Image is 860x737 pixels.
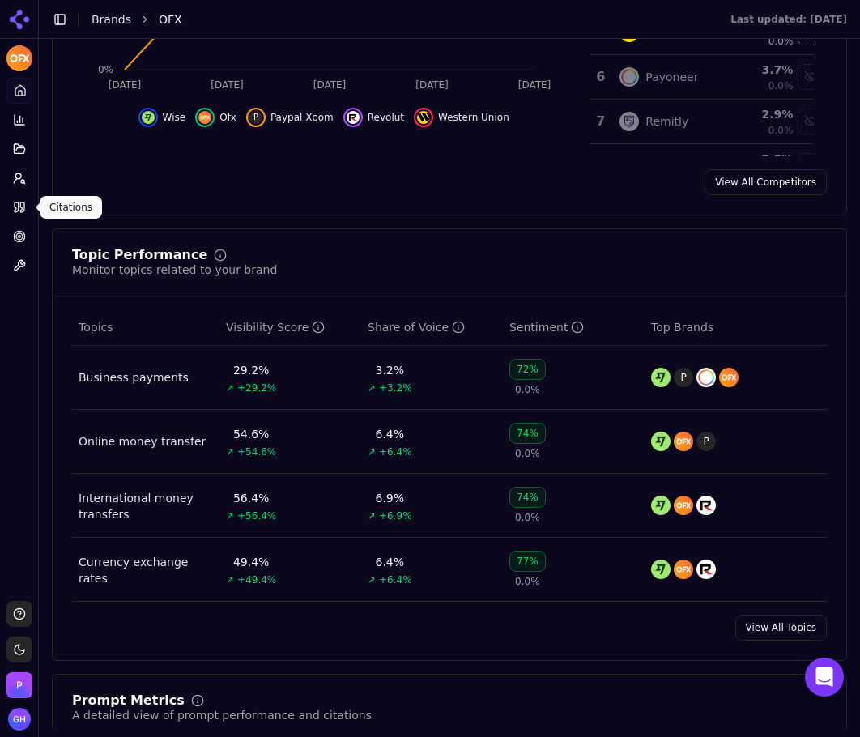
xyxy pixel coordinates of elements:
[237,445,276,458] span: +54.6%
[72,262,277,278] div: Monitor topics related to your brand
[72,707,372,723] div: A detailed view of prompt performance and citations
[376,362,405,378] div: 3.2%
[233,426,269,442] div: 54.6%
[414,108,509,127] button: Hide western union data
[138,108,186,127] button: Hide wise data
[376,426,405,442] div: 6.4%
[233,362,269,378] div: 29.2%
[730,13,847,26] div: Last updated: [DATE]
[79,433,206,449] a: Online money transfer
[379,381,412,394] span: +3.2%
[798,64,824,90] button: Show payoneer data
[651,560,671,579] img: wise
[734,151,793,167] div: 2.3 %
[645,113,688,130] div: Remitly
[226,509,234,522] span: ↗
[40,196,102,219] div: Citations
[6,672,32,698] button: Open organization switcher
[674,560,693,579] img: ofx
[270,111,334,124] span: Paypal Xoom
[674,432,693,451] img: ofx
[237,381,276,394] span: +29.2%
[509,423,546,444] div: 74%
[368,111,404,124] span: Revolut
[198,111,211,124] img: ofx
[719,368,739,387] img: ofx
[233,554,269,570] div: 49.4%
[798,153,824,179] button: Show xoom data
[438,111,509,124] span: Western Union
[651,496,671,515] img: wise
[347,111,360,124] img: revolut
[596,112,603,131] div: 7
[368,381,376,394] span: ↗
[368,319,465,335] div: Share of Voice
[237,509,276,522] span: +56.4%
[509,319,584,335] div: Sentiment
[249,111,262,124] span: P
[651,319,713,335] span: Top Brands
[361,309,503,346] th: shareOfVoice
[798,109,824,134] button: Show remitly data
[79,490,213,522] a: International money transfers
[368,573,376,586] span: ↗
[590,55,824,100] tr: 6payoneerPayoneer3.7%0.0%Show payoneer data
[696,432,716,451] span: P
[515,383,540,396] span: 0.0%
[696,496,716,515] img: revolut
[8,708,31,731] button: Open user button
[195,108,236,127] button: Hide ofx data
[515,511,540,524] span: 0.0%
[219,309,361,346] th: visibilityScore
[379,573,412,586] span: +6.4%
[79,554,213,586] a: Currency exchange rates
[343,108,404,127] button: Hide revolut data
[503,309,645,346] th: sentiment
[590,144,824,189] tr: 2.3%Show xoom data
[379,509,412,522] span: +6.9%
[79,319,113,335] span: Topics
[509,487,546,508] div: 74%
[590,100,824,144] tr: 7remitlyRemitly2.9%0.0%Show remitly data
[518,79,551,91] tspan: [DATE]
[645,309,827,346] th: Top Brands
[735,615,827,641] a: View All Topics
[92,11,698,28] nav: breadcrumb
[159,11,182,28] span: OFX
[368,445,376,458] span: ↗
[619,112,639,131] img: remitly
[219,111,236,124] span: Ofx
[226,319,325,335] div: Visibility Score
[768,35,794,48] span: 0.0%
[645,69,698,85] div: Payoneer
[142,111,155,124] img: wise
[79,369,189,386] a: Business payments
[368,509,376,522] span: ↗
[8,708,31,731] img: Grace Hallen
[705,169,827,195] a: View All Competitors
[72,309,219,346] th: Topics
[696,368,716,387] img: payoneer
[98,64,113,75] tspan: 0%
[651,432,671,451] img: wise
[619,67,639,87] img: payoneer
[226,573,234,586] span: ↗
[226,381,234,394] span: ↗
[376,554,405,570] div: 6.4%
[651,368,671,387] img: wise
[313,79,347,91] tspan: [DATE]
[6,45,32,71] img: OFX
[109,79,142,91] tspan: [DATE]
[674,496,693,515] img: ofx
[415,79,449,91] tspan: [DATE]
[509,551,546,572] div: 77%
[596,67,603,87] div: 6
[805,658,844,697] div: Open Intercom Messenger
[509,359,546,380] div: 72%
[379,445,412,458] span: +6.4%
[246,108,334,127] button: Hide paypal xoom data
[696,560,716,579] img: revolut
[515,447,540,460] span: 0.0%
[226,445,234,458] span: ↗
